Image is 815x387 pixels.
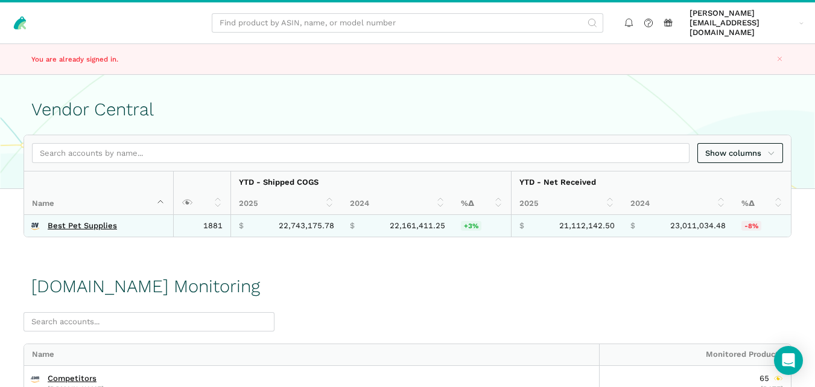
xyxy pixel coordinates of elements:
[48,221,117,231] a: Best Pet Supplies
[31,277,260,296] h1: [DOMAIN_NAME] Monitoring
[390,221,445,231] span: 22,161,411.25
[279,221,334,231] span: 22,743,175.78
[173,171,230,215] th: : activate to sort column ascending
[24,344,599,366] div: Name
[599,344,791,366] div: Monitored Products
[239,221,244,231] span: $
[686,7,808,40] a: [PERSON_NAME][EMAIL_ADDRESS][DOMAIN_NAME]
[24,312,274,332] input: Search accounts...
[453,215,511,237] td: 2.63%
[511,193,623,215] th: 2025: activate to sort column ascending
[239,178,319,187] strong: YTD - Shipped COGS
[774,346,803,375] div: Open Intercom Messenger
[212,13,603,33] input: Find product by ASIN, name, or model number
[48,374,97,383] a: Competitors
[734,193,791,215] th: %Δ: activate to sort column ascending
[623,193,734,215] th: 2024: activate to sort column ascending
[32,143,690,163] input: Search accounts by name...
[734,215,791,237] td: -8.25%
[342,193,453,215] th: 2024: activate to sort column ascending
[230,193,342,215] th: 2025: activate to sort column ascending
[690,8,795,38] span: [PERSON_NAME][EMAIL_ADDRESS][DOMAIN_NAME]
[697,143,783,163] a: Show columns
[773,52,787,66] button: Close
[453,193,511,215] th: %Δ: activate to sort column ascending
[670,221,726,231] span: 23,011,034.48
[173,215,230,237] td: 1881
[24,171,173,215] th: Name : activate to sort column descending
[519,178,596,187] strong: YTD - Net Received
[31,54,306,65] p: You are already signed in.
[741,221,761,231] span: -8%
[519,221,524,231] span: $
[760,374,783,383] div: 65
[350,221,355,231] span: $
[559,221,615,231] span: 21,112,142.50
[630,221,635,231] span: $
[461,221,481,231] span: +3%
[705,147,775,159] span: Show columns
[31,100,784,120] h1: Vendor Central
